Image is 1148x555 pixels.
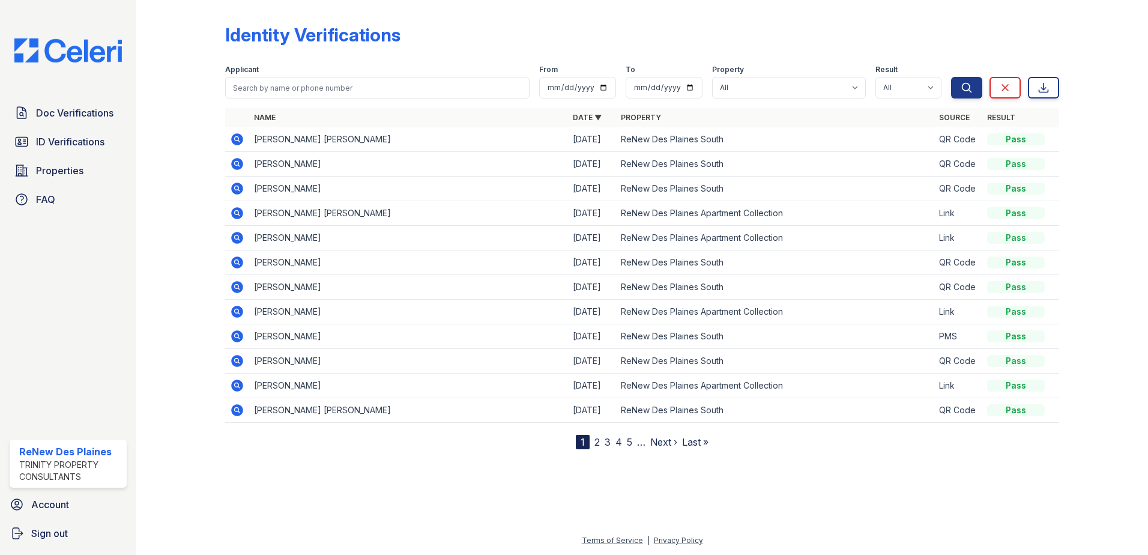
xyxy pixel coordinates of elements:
div: Pass [987,256,1045,268]
span: Properties [36,163,83,178]
td: [DATE] [568,300,616,324]
span: Sign out [31,526,68,541]
td: [PERSON_NAME] [249,275,568,300]
td: [PERSON_NAME] [249,152,568,177]
td: ReNew Des Plaines South [616,324,935,349]
span: Account [31,497,69,512]
td: QR Code [934,275,982,300]
label: From [539,65,558,74]
td: [DATE] [568,398,616,423]
a: Last » [682,436,708,448]
div: Pass [987,404,1045,416]
td: ReNew Des Plaines South [616,177,935,201]
a: Property [621,113,661,122]
td: [DATE] [568,349,616,374]
td: QR Code [934,349,982,374]
td: ReNew Des Plaines South [616,127,935,152]
a: Name [254,113,276,122]
a: 2 [594,436,600,448]
td: ReNew Des Plaines Apartment Collection [616,300,935,324]
a: FAQ [10,187,127,211]
td: [PERSON_NAME] [249,374,568,398]
a: Result [987,113,1015,122]
a: 5 [627,436,632,448]
td: Link [934,226,982,250]
td: ReNew Des Plaines South [616,275,935,300]
div: Pass [987,232,1045,244]
div: Pass [987,281,1045,293]
td: [DATE] [568,152,616,177]
td: [PERSON_NAME] [PERSON_NAME] [249,201,568,226]
td: ReNew Des Plaines South [616,152,935,177]
div: Pass [987,306,1045,318]
a: Sign out [5,521,131,545]
label: To [626,65,635,74]
a: Properties [10,159,127,183]
td: [DATE] [568,374,616,398]
td: [DATE] [568,275,616,300]
td: [PERSON_NAME] [249,300,568,324]
div: Pass [987,330,1045,342]
td: [DATE] [568,177,616,201]
td: [PERSON_NAME] [PERSON_NAME] [249,127,568,152]
div: Pass [987,158,1045,170]
td: [DATE] [568,201,616,226]
span: Doc Verifications [36,106,113,120]
td: QR Code [934,152,982,177]
td: [PERSON_NAME] [249,324,568,349]
td: Link [934,201,982,226]
td: [DATE] [568,127,616,152]
td: [PERSON_NAME] [249,250,568,275]
img: CE_Logo_Blue-a8612792a0a2168367f1c8372b55b34899dd931a85d93a1a3d3e32e68fde9ad4.png [5,38,131,62]
div: Pass [987,380,1045,392]
td: Link [934,374,982,398]
a: Terms of Service [582,536,643,545]
td: [PERSON_NAME] [249,177,568,201]
div: ReNew Des Plaines [19,444,122,459]
a: Doc Verifications [10,101,127,125]
div: Identity Verifications [225,24,400,46]
td: [DATE] [568,324,616,349]
span: ID Verifications [36,135,104,149]
label: Property [712,65,744,74]
a: Privacy Policy [654,536,703,545]
span: … [637,435,645,449]
td: [DATE] [568,250,616,275]
td: QR Code [934,250,982,275]
td: ReNew Des Plaines South [616,398,935,423]
td: [DATE] [568,226,616,250]
td: QR Code [934,177,982,201]
td: QR Code [934,127,982,152]
a: 3 [605,436,611,448]
a: Account [5,493,131,517]
div: Trinity Property Consultants [19,459,122,483]
label: Applicant [225,65,259,74]
td: ReNew Des Plaines South [616,250,935,275]
div: Pass [987,207,1045,219]
a: Date ▼ [573,113,602,122]
div: 1 [576,435,590,449]
label: Result [875,65,898,74]
div: Pass [987,183,1045,195]
div: Pass [987,355,1045,367]
td: [PERSON_NAME] [249,226,568,250]
td: PMS [934,324,982,349]
td: ReNew Des Plaines Apartment Collection [616,201,935,226]
input: Search by name or phone number [225,77,530,99]
td: [PERSON_NAME] [PERSON_NAME] [249,398,568,423]
div: | [647,536,650,545]
td: ReNew Des Plaines South [616,349,935,374]
td: Link [934,300,982,324]
td: QR Code [934,398,982,423]
a: 4 [615,436,622,448]
a: Source [939,113,970,122]
a: ID Verifications [10,130,127,154]
td: ReNew Des Plaines Apartment Collection [616,226,935,250]
td: [PERSON_NAME] [249,349,568,374]
a: Next › [650,436,677,448]
div: Pass [987,133,1045,145]
span: FAQ [36,192,55,207]
td: ReNew Des Plaines Apartment Collection [616,374,935,398]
